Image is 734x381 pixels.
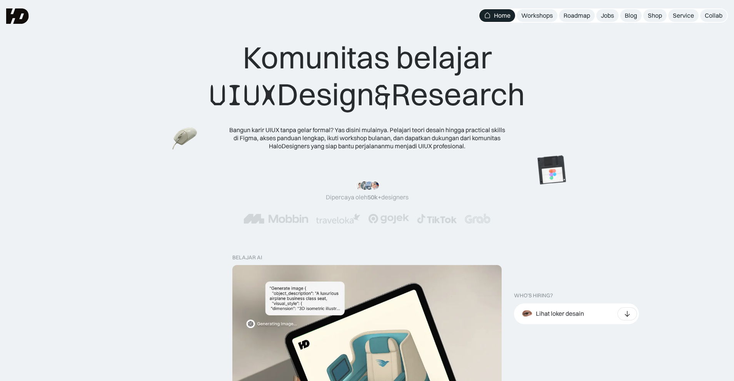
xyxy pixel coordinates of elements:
[326,193,409,201] div: Dipercaya oleh designers
[564,12,590,20] div: Roadmap
[648,12,662,20] div: Shop
[620,9,642,22] a: Blog
[229,126,505,150] div: Bangun karir UIUX tanpa gelar formal? Yas disini mulainya. Pelajari teori desain hingga practical...
[643,9,667,22] a: Shop
[494,12,510,20] div: Home
[514,292,553,299] div: WHO’S HIRING?
[536,310,584,318] div: Lihat loker desain
[601,12,614,20] div: Jobs
[596,9,619,22] a: Jobs
[700,9,727,22] a: Collab
[517,9,557,22] a: Workshops
[479,9,515,22] a: Home
[521,12,553,20] div: Workshops
[705,12,722,20] div: Collab
[559,9,595,22] a: Roadmap
[209,77,277,114] span: UIUX
[209,39,525,114] div: Komunitas belajar Design Research
[673,12,694,20] div: Service
[625,12,637,20] div: Blog
[374,77,391,114] span: &
[232,254,262,261] div: belajar ai
[367,193,381,201] span: 50k+
[668,9,699,22] a: Service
